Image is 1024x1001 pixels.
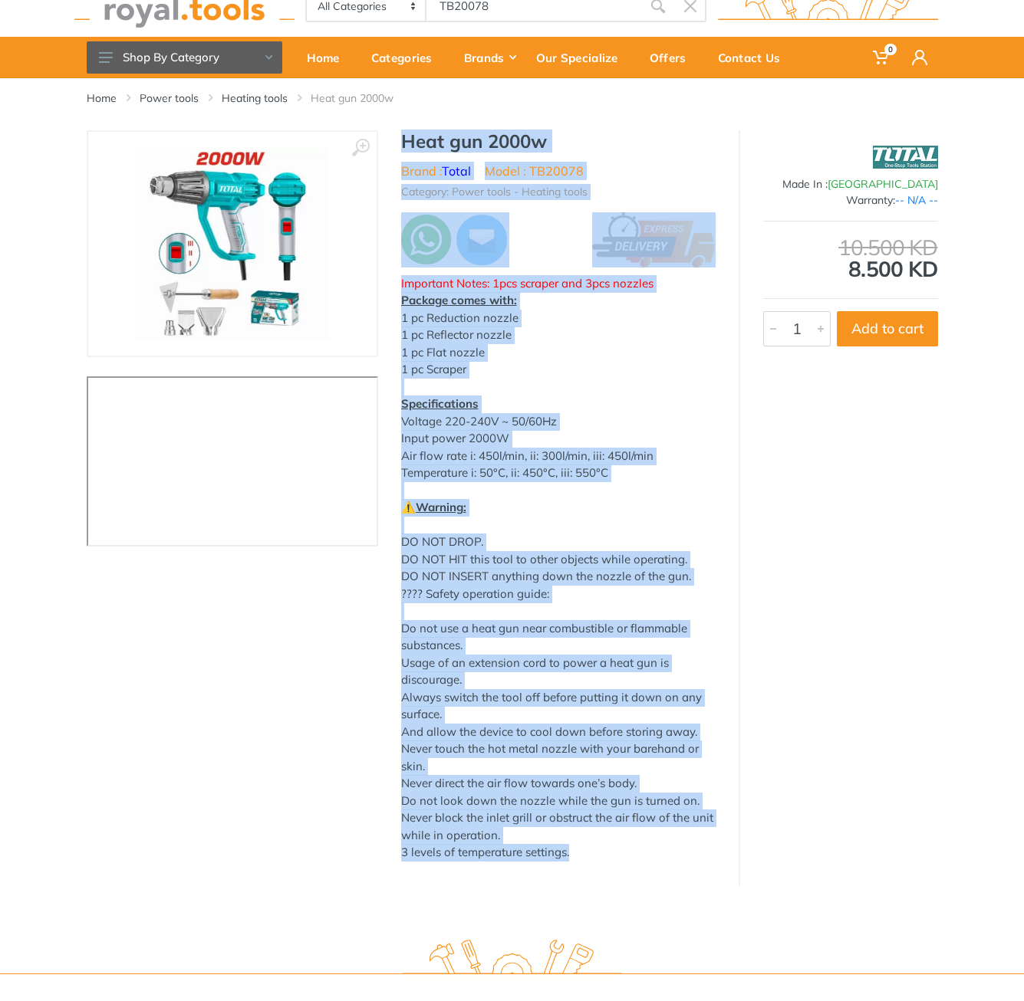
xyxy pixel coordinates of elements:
[525,37,639,78] a: Our Specialize
[401,533,716,551] div: DO NOT DROP.
[401,655,716,689] div: Usage of an extension cord to power a heat gun is discourage.
[222,90,288,106] a: Heating tools
[296,37,361,78] a: Home
[763,192,938,208] div: Warranty:
[592,212,716,267] img: express.png
[525,41,639,74] div: Our Specialize
[401,809,716,844] div: Never block the inlet grill or obstruct the air flow of the unit while in operation.
[401,844,716,862] div: 3 levels of temperature settings.
[763,237,938,280] div: 8.500 KD
[136,147,329,340] img: Royal Tools - Heat gun 2000w
[707,37,802,78] a: Contact Us
[873,138,938,176] img: Total
[416,500,466,514] u: Warning:
[401,551,716,569] div: DO NOT HIT this tool to other objects while operating.
[401,361,716,379] div: 1 pc Scraper
[401,793,716,810] div: Do not look down the nozzle while the gun is turned on.
[401,310,716,327] div: 1 pc Reduction nozzle
[401,740,716,775] div: Never touch the hot metal nozzle with your barehand or skin.
[884,44,897,55] span: 0
[401,276,654,290] span: Important Notes: 1pcs scraper and 3pcs nozzles
[639,41,707,74] div: Offers
[401,620,716,655] div: Do not use a heat gun near combustible or flammable substances.
[402,940,622,982] img: royal.tools Logo
[401,327,716,344] div: 1 pc Reflector nozzle
[401,689,716,724] div: Always switch the tool off before putting it down on any surface.
[361,37,453,78] a: Categories
[87,90,938,106] nav: breadcrumb
[401,293,517,307] u: Package comes with:
[895,193,938,207] span: -- N/A --
[707,41,802,74] div: Contact Us
[401,464,716,862] div: Temperature i: 50°C, ii: 450°C, iii: 550°C
[763,176,938,192] div: Made In :
[442,163,471,179] a: Total
[828,177,938,191] span: [GEOGRAPHIC_DATA]
[837,311,938,346] button: Add to cart
[401,413,716,431] div: Voltage 220-240V ~ 50/60Hz
[862,37,901,78] a: 0
[401,724,716,741] div: And allow the device to cool down before storing away.
[485,162,584,180] li: Model : TB20078
[87,41,282,74] button: Shop By Category
[401,162,471,180] li: Brand :
[401,499,716,517] div: ⚠️
[763,237,938,258] div: 10.500 KD
[401,448,716,465] div: Air flow rate i: 450l/min, ii: 300l/min, iii: 450l/min
[361,41,453,74] div: Categories
[401,344,716,362] div: 1 pc Flat nozzle
[401,130,716,153] h1: Heat gun 2000w
[296,41,361,74] div: Home
[311,90,417,106] li: Heat gun 2000w
[401,396,479,411] u: Specifications
[401,775,716,793] div: Never direct the air flow towards one’s body.
[401,184,588,200] li: Category: Power tools - Heating tools
[87,90,117,106] a: Home
[453,41,525,74] div: Brands
[401,215,451,264] img: wa.webp
[401,568,716,586] div: DO NOT INSERT anything down the nozzle of the gun.
[140,90,199,106] a: Power tools
[639,37,707,78] a: Offers
[454,212,509,267] img: ma.webp
[401,430,716,448] div: Input power 2000W
[401,586,716,603] div: ???? Safety operation guide:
